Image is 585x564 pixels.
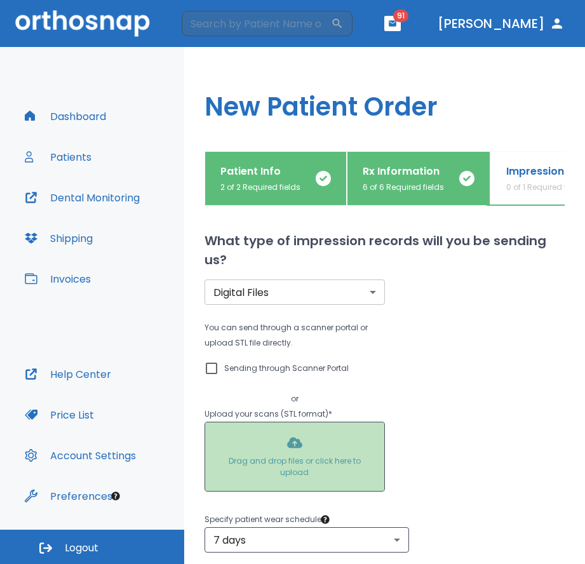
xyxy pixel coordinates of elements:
[363,182,444,193] p: 6 of 6 Required fields
[184,47,585,151] h1: New Patient Order
[224,361,349,376] p: Sending through Scanner Portal
[17,264,98,294] button: Invoices
[17,440,144,471] button: Account Settings
[17,223,100,253] button: Shipping
[220,164,300,179] p: Patient Info
[205,512,565,527] p: Specify patient wear schedule *
[17,182,147,213] button: Dental Monitoring
[205,279,385,305] div: Without label
[205,231,565,269] h2: What type of impression records will you be sending us?
[205,527,409,553] div: 7 days
[17,399,102,430] button: Price List
[393,10,408,22] span: 91
[363,164,444,179] p: Rx Information
[65,541,98,555] span: Logout
[220,182,300,193] p: 2 of 2 Required fields
[205,391,385,406] p: or
[110,490,121,502] div: Tooltip anchor
[15,10,150,36] img: Orthosnap
[17,101,114,131] button: Dashboard
[205,406,385,422] p: Upload your scans (STL format) *
[182,11,331,36] input: Search by Patient Name or Case #
[17,481,120,511] button: Preferences
[17,359,119,389] button: Help Center
[319,514,331,525] div: Tooltip anchor
[205,320,385,351] p: You can send through a scanner portal or upload STL file directly.
[17,142,99,172] button: Patients
[433,12,570,35] button: [PERSON_NAME]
